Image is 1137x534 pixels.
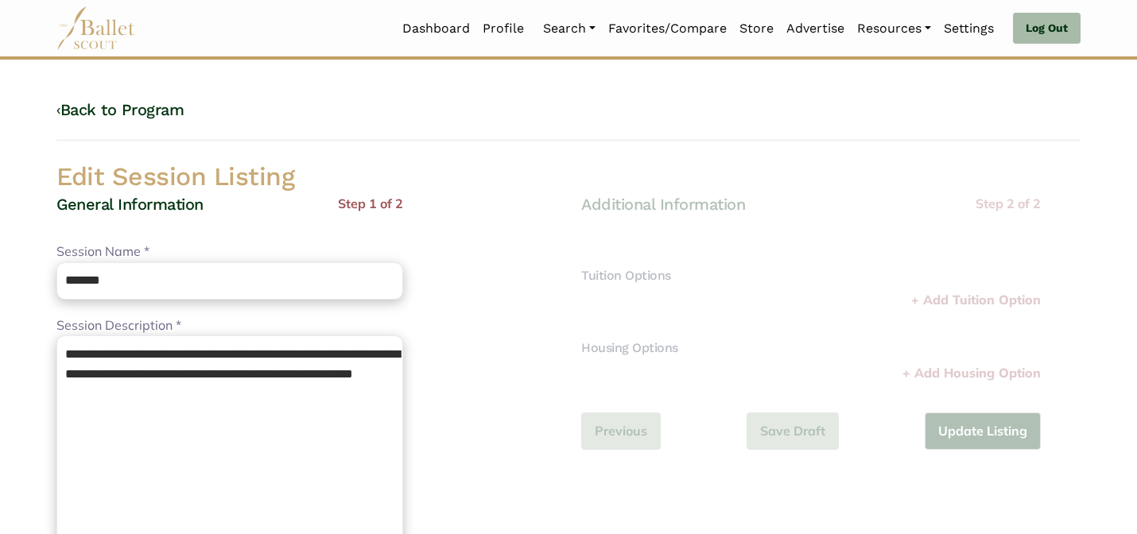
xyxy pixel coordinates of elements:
a: Store [733,12,780,45]
code: ‹ [56,99,60,119]
h4: General Information [56,194,204,215]
a: Favorites/Compare [602,12,733,45]
a: ‹Back to Program [56,100,184,119]
a: Resources [851,12,937,45]
a: Dashboard [396,12,476,45]
h2: Edit Session Listing [44,161,1093,194]
label: Session Name * [56,242,149,262]
a: Advertise [780,12,851,45]
a: Search [537,12,602,45]
a: Log Out [1013,13,1081,44]
a: Settings [937,12,1000,45]
label: Session Description * [56,315,181,336]
p: Step 1 of 2 [338,194,403,215]
a: Profile [476,12,530,45]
